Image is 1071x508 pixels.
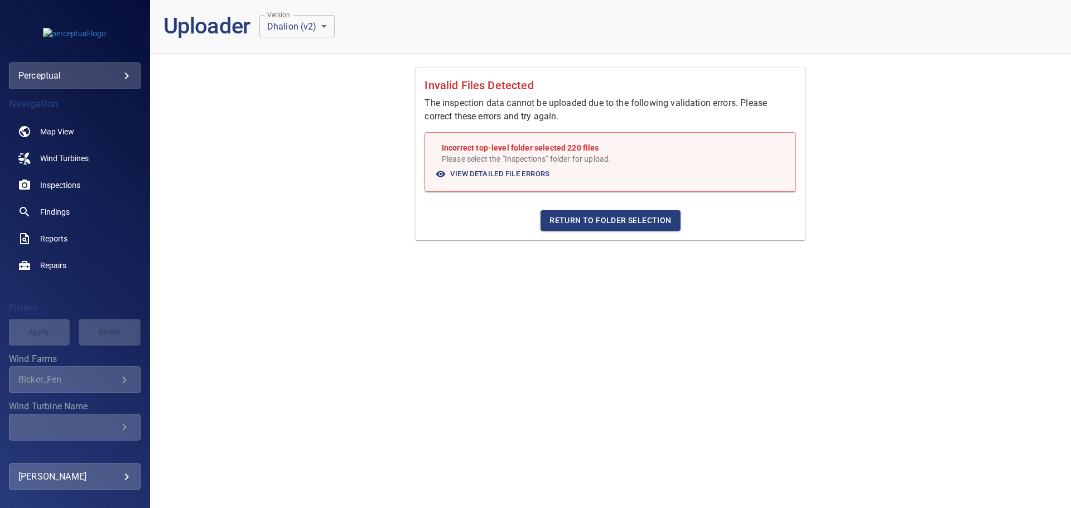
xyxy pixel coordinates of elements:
[9,402,141,411] label: Wind Turbine Name
[40,206,70,217] span: Findings
[9,355,141,364] label: Wind Farms
[424,96,796,123] p: The inspection data cannot be uploaded due to the following validation errors. Please correct the...
[541,210,680,231] button: Return to Folder Selection
[18,67,131,85] div: perceptual
[18,468,131,486] div: [PERSON_NAME]
[9,98,141,109] h4: Navigation
[163,13,250,40] h1: Uploader
[424,76,796,94] h1: Invalid Files Detected
[40,153,89,164] span: Wind Turbines
[9,62,141,89] div: perceptual
[40,180,80,191] span: Inspections
[9,302,141,313] h4: Filters
[9,172,141,199] a: inspections noActive
[434,166,552,183] button: View Detailed File Errors
[9,225,141,252] a: reports noActive
[442,142,786,153] p: Incorrect top-level folder selected 220 files
[9,366,141,393] div: Wind Farms
[437,168,549,181] span: View Detailed File Errors
[40,233,67,244] span: Reports
[259,15,335,37] div: Dhalion (v2)
[549,214,671,228] span: Return to Folder Selection
[9,414,141,441] div: Wind Turbine Name
[442,153,786,165] p: Please select the "Inspections" folder for upload.
[40,126,74,137] span: Map View
[9,252,141,279] a: repairs noActive
[9,145,141,172] a: windturbines noActive
[18,374,118,385] div: Bicker_Fen
[43,28,106,39] img: perceptual-logo
[40,260,66,271] span: Repairs
[9,118,141,145] a: map noActive
[9,199,141,225] a: findings noActive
